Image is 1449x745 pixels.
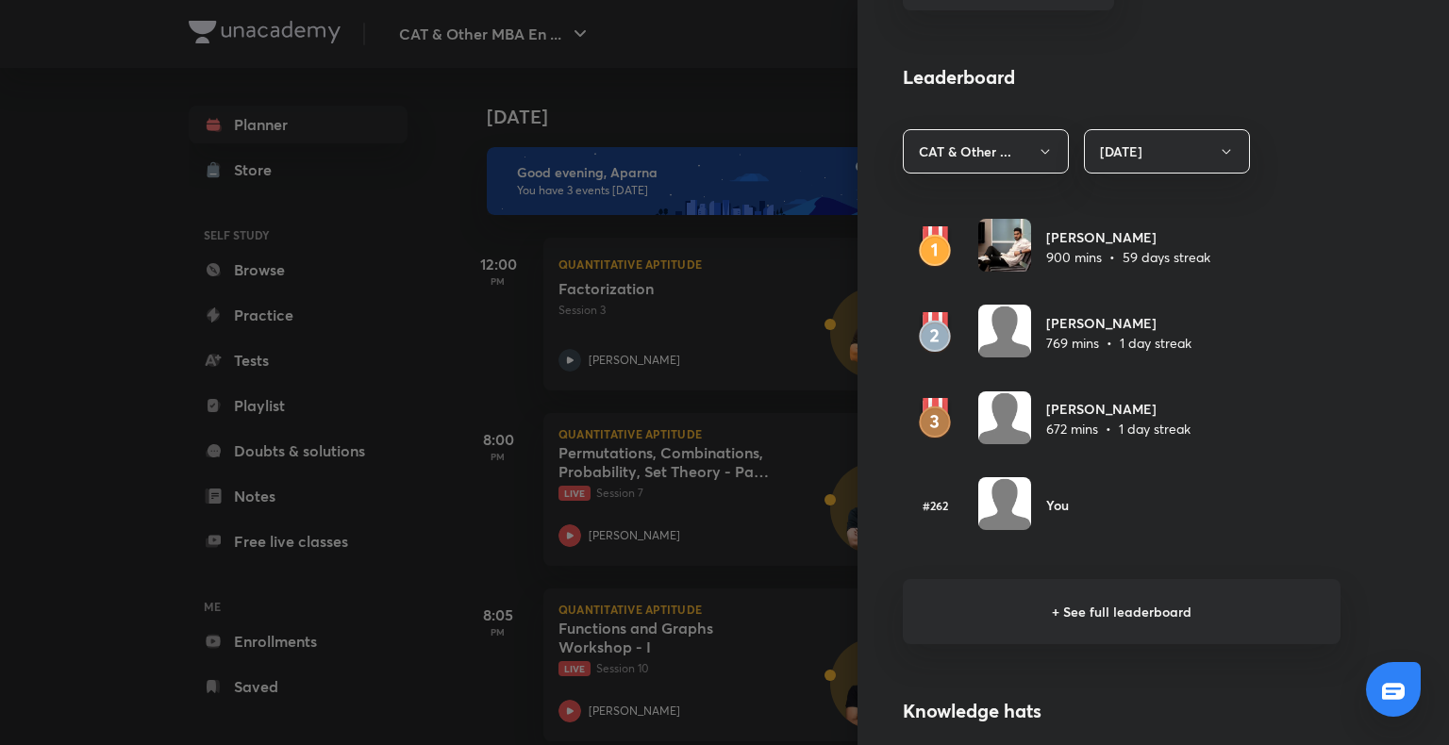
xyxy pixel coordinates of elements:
h6: #262 [903,497,967,514]
img: rank2.svg [903,312,967,354]
h6: You [1046,495,1069,515]
h4: Leaderboard [903,63,1341,91]
h6: [PERSON_NAME] [1046,399,1191,419]
p: 900 mins • 59 days streak [1046,247,1210,267]
h6: [PERSON_NAME] [1046,227,1210,247]
h6: [PERSON_NAME] [1046,313,1191,333]
img: rank3.svg [903,398,967,439]
p: 769 mins • 1 day streak [1046,333,1191,353]
img: Avatar [978,305,1031,357]
h4: Knowledge hats [903,697,1341,725]
img: Avatar [978,391,1031,444]
button: [DATE] [1084,129,1250,174]
h6: + See full leaderboard [903,579,1341,644]
button: CAT & Other ... [903,129,1069,174]
img: Avatar [978,477,1031,530]
img: Avatar [978,219,1031,272]
p: 672 mins • 1 day streak [1046,419,1191,439]
img: rank1.svg [903,226,967,268]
